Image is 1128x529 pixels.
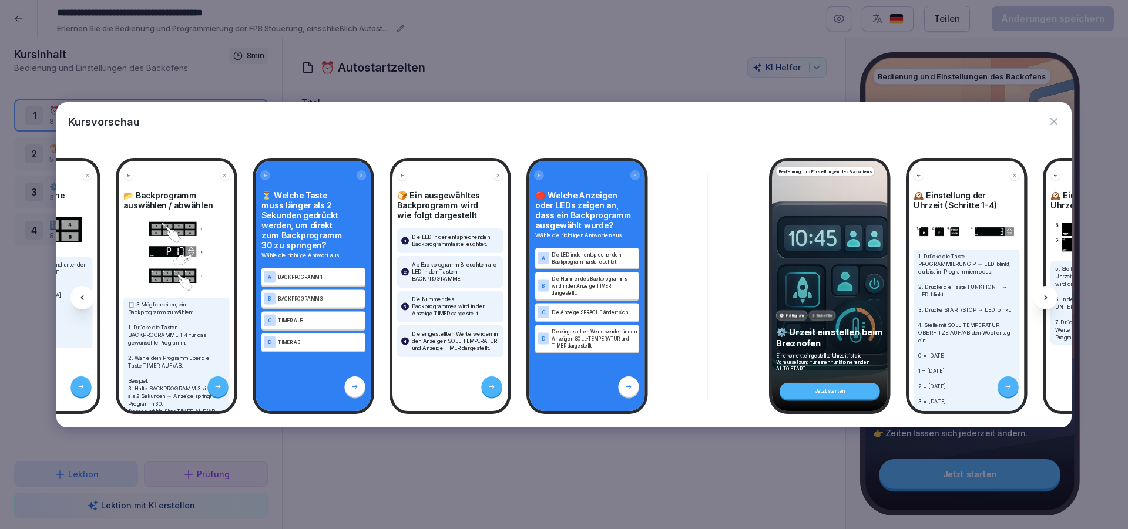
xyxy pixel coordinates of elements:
p: Die eingestellten Werte werden in den Anzeigen SOLL-TEMPERATUR und Anzeige TIMER dargestellt. [412,331,499,352]
h4: 🔴 Welche Anzeigen oder LEDs zeigen an, dass ein Backprogramm ausgewählt wurde? [535,190,639,230]
p: D [268,339,271,345]
p: C [542,309,545,315]
p: BACKPROGRAMM 1 [278,273,363,280]
p: A [268,274,271,279]
h4: 📂 Backprogramm auswählen / abwählen [123,190,230,210]
p: 📋 3 Möglichkeiten, ein Backprogramm zu wählen: 1. Drücke die Tasten BACKPROGRAMME 1–4 für das gew... [128,301,225,453]
p: 1 [404,237,406,244]
p: Die Nummer des Backprogrammes wird in der Anzeige TIMER dargestellt. [412,296,499,317]
p: Die LED in der entsprechenden Backprogrammtaste leuchtet. [552,251,637,265]
p: Ab Backprogramm 8 leuchten alle LED in den Tasten BACKPROGRAMME. [412,261,499,282]
p: Die eingestellten Werte werden in den Anzeigen SOLL-TEMPERATUR und TIMER dargestellt. [552,328,637,349]
p: Eine korrekt eingestellte Uhrzeit ist die Voraussetzung für einen funktionierenden AUTOSTART. [776,352,884,372]
p: 1. Drücke die Taste PROGRAMMIERUNG P → LED blinkt, du bist im Programmiermodus. 2. Drücke die Tas... [918,252,1015,451]
p: 4 [404,338,407,345]
p: 3 [404,303,407,310]
p: A [542,255,545,261]
p: D [542,336,545,341]
p: BACKPROGRAMM 3 [278,295,363,302]
h4: 🍞 Ein ausgewähltes Backprogramm wird wie folgt dargestellt [397,190,503,220]
p: C [268,318,271,323]
h4: 🕰️ Einstellung der Uhrzeit (Schritte 1-4) [914,190,1020,210]
div: Jetzt starten [780,383,880,399]
p: ⚙️ Urzeit einstellen beim Breznofen [776,326,884,349]
p: 2 [404,268,407,275]
h4: ⏳ Welche Taste muss länger als 2 Sekunden gedrückt werden, um direkt zum Backprogramm 30 zu sprin... [261,190,365,250]
p: B [542,283,545,288]
p: Bedienung und Einstellungen des Backofens [779,168,872,174]
p: 3 Schritte [812,312,832,319]
p: Die LED in der entsprechenden Backprogrammtaste leuchtet. [412,234,499,248]
p: Kursvorschau [68,114,140,130]
img: Bild und Text Vorschau [914,221,1020,243]
p: Die Nummer des Backprogramms wird in der Anzeige TIMER dargestellt. [552,275,637,296]
p: B [268,296,271,301]
p: Die Anzeige SPRACHE ändert sich. [552,308,637,315]
p: Wähle die richtige Antwort aus. [261,251,365,260]
p: Fällig am [786,312,805,319]
p: TIMER AUF [278,316,363,324]
p: Wähle die richtigen Antworten aus. [535,231,639,240]
img: Bild und Text Vorschau [123,221,230,291]
p: TIMER AB [278,338,363,345]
